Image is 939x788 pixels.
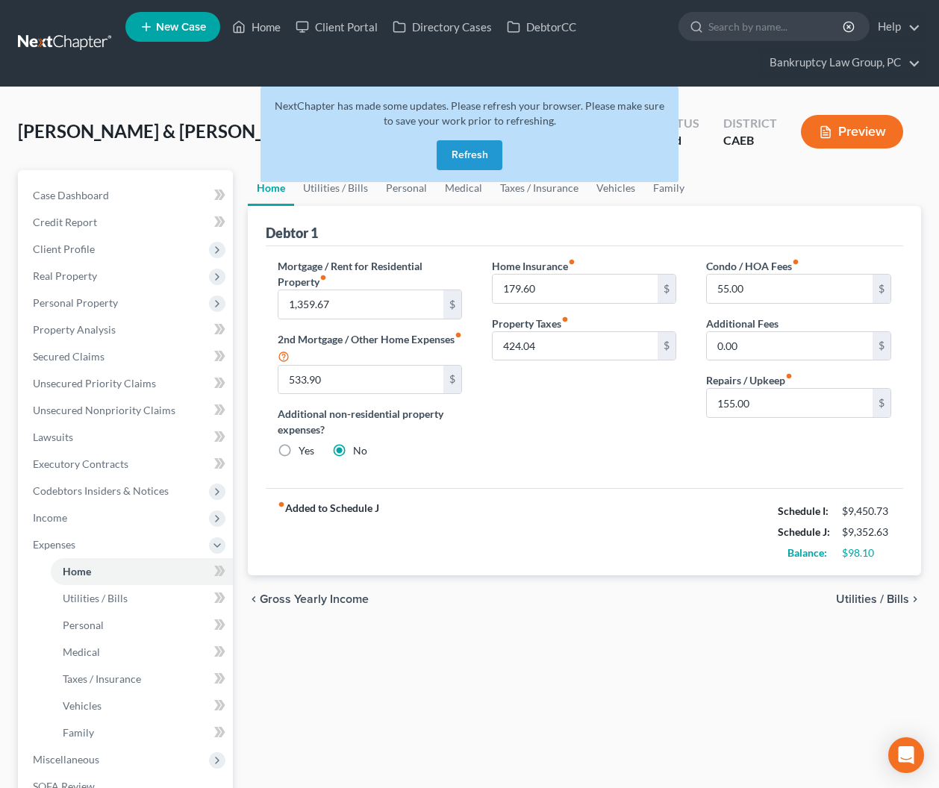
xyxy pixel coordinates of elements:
[437,140,502,170] button: Refresh
[455,331,462,339] i: fiber_manual_record
[706,372,793,388] label: Repairs / Upkeep
[723,115,777,132] div: District
[288,13,385,40] a: Client Portal
[21,209,233,236] a: Credit Report
[785,372,793,380] i: fiber_manual_record
[51,558,233,585] a: Home
[33,269,97,282] span: Real Property
[385,13,499,40] a: Directory Cases
[21,451,233,478] a: Executory Contracts
[51,585,233,612] a: Utilities / Bills
[870,13,920,40] a: Help
[842,504,891,519] div: $9,450.73
[63,592,128,604] span: Utilities / Bills
[248,593,369,605] button: chevron_left Gross Yearly Income
[658,275,676,303] div: $
[33,484,169,497] span: Codebtors Insiders & Notices
[492,258,575,274] label: Home Insurance
[842,545,891,560] div: $98.10
[499,13,584,40] a: DebtorCC
[21,370,233,397] a: Unsecured Priority Claims
[33,753,99,766] span: Miscellaneous
[33,431,73,443] span: Lawsuits
[21,182,233,209] a: Case Dashboard
[787,546,827,559] strong: Balance:
[836,593,909,605] span: Utilities / Bills
[707,332,873,360] input: --
[33,377,156,390] span: Unsecured Priority Claims
[266,224,318,242] div: Debtor 1
[51,639,233,666] a: Medical
[278,501,379,563] strong: Added to Schedule J
[225,13,288,40] a: Home
[706,258,799,274] label: Condo / HOA Fees
[353,443,367,458] label: No
[708,13,845,40] input: Search by name...
[778,504,829,517] strong: Schedule I:
[706,316,779,331] label: Additional Fees
[658,332,676,360] div: $
[278,258,462,290] label: Mortgage / Rent for Residential Property
[873,275,890,303] div: $
[278,366,444,394] input: --
[278,406,462,437] label: Additional non-residential property expenses?
[248,593,260,605] i: chevron_left
[492,316,569,331] label: Property Taxes
[51,719,233,746] a: Family
[248,170,294,206] a: Home
[278,290,444,319] input: --
[801,115,903,148] button: Preview
[707,389,873,417] input: --
[33,511,67,524] span: Income
[63,672,141,685] span: Taxes / Insurance
[63,726,94,739] span: Family
[33,404,175,416] span: Unsecured Nonpriority Claims
[63,565,91,578] span: Home
[836,593,921,605] button: Utilities / Bills chevron_right
[21,343,233,370] a: Secured Claims
[21,424,233,451] a: Lawsuits
[51,612,233,639] a: Personal
[842,525,891,540] div: $9,352.63
[33,457,128,470] span: Executory Contracts
[319,274,327,281] i: fiber_manual_record
[33,189,109,201] span: Case Dashboard
[51,666,233,692] a: Taxes / Insurance
[443,290,461,319] div: $
[18,120,320,142] span: [PERSON_NAME] & [PERSON_NAME]
[33,216,97,228] span: Credit Report
[561,316,569,323] i: fiber_manual_record
[909,593,921,605] i: chevron_right
[723,132,777,149] div: CAEB
[33,296,118,309] span: Personal Property
[33,538,75,551] span: Expenses
[493,332,658,360] input: --
[792,258,799,266] i: fiber_manual_record
[260,593,369,605] span: Gross Yearly Income
[63,699,102,712] span: Vehicles
[299,443,314,458] label: Yes
[33,350,104,363] span: Secured Claims
[63,619,104,631] span: Personal
[275,99,664,127] span: NextChapter has made some updates. Please refresh your browser. Please make sure to save your wor...
[443,366,461,394] div: $
[762,49,920,76] a: Bankruptcy Law Group, PC
[156,22,206,33] span: New Case
[778,525,830,538] strong: Schedule J:
[21,397,233,424] a: Unsecured Nonpriority Claims
[278,331,462,365] label: 2nd Mortgage / Other Home Expenses
[873,389,890,417] div: $
[21,316,233,343] a: Property Analysis
[51,692,233,719] a: Vehicles
[873,332,890,360] div: $
[707,275,873,303] input: --
[33,243,95,255] span: Client Profile
[888,737,924,773] div: Open Intercom Messenger
[568,258,575,266] i: fiber_manual_record
[33,323,116,336] span: Property Analysis
[63,645,100,658] span: Medical
[493,275,658,303] input: --
[278,501,285,508] i: fiber_manual_record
